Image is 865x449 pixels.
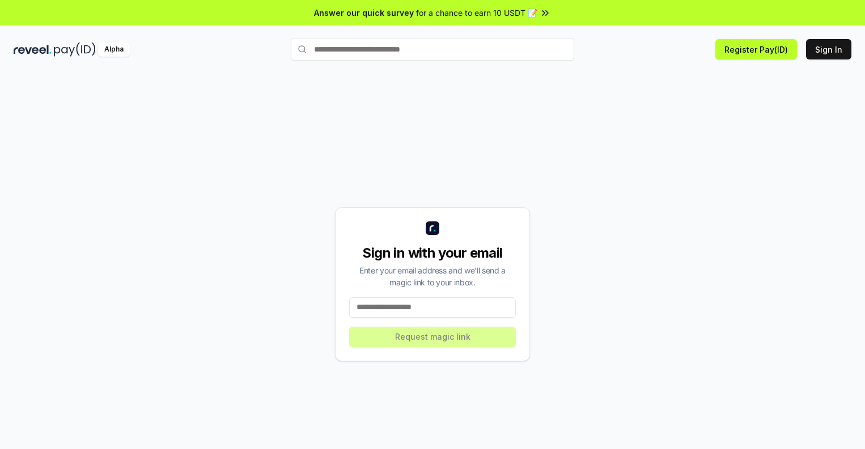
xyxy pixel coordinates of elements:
span: for a chance to earn 10 USDT 📝 [416,7,537,19]
div: Alpha [98,42,130,57]
div: Enter your email address and we’ll send a magic link to your inbox. [349,264,516,288]
button: Register Pay(ID) [715,39,797,59]
button: Sign In [806,39,851,59]
img: pay_id [54,42,96,57]
img: reveel_dark [14,42,52,57]
img: logo_small [426,221,439,235]
div: Sign in with your email [349,244,516,262]
span: Answer our quick survey [314,7,414,19]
